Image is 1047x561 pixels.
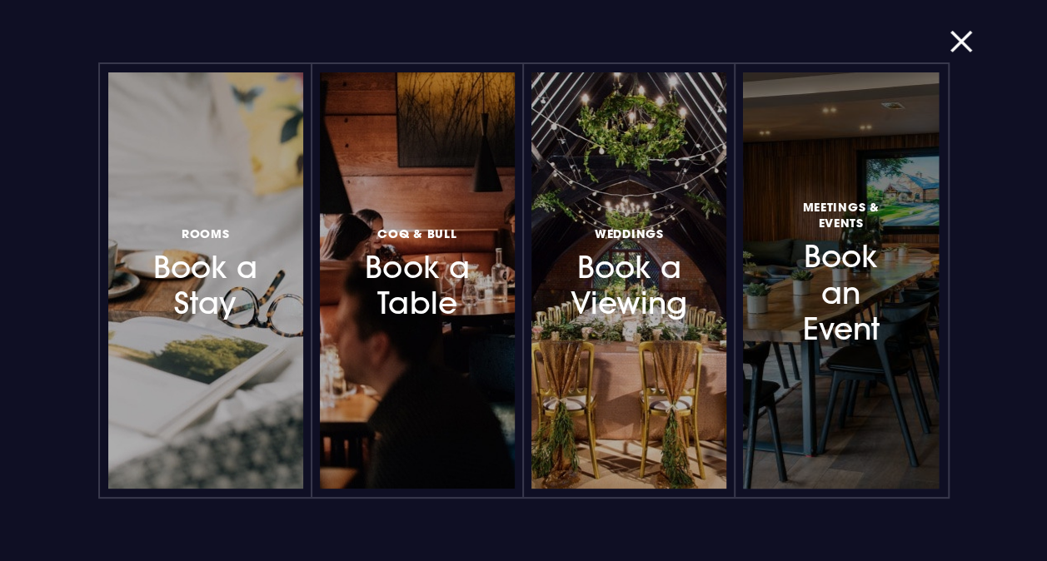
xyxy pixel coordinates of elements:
span: Coq & Bull [377,226,456,241]
h3: Book an Event [780,196,901,347]
h3: Book a Stay [145,222,266,321]
span: Weddings [595,226,664,241]
a: Coq & BullBook a Table [320,72,515,489]
span: Meetings & Events [780,199,901,231]
span: Rooms [182,226,230,241]
h3: Book a Table [356,222,477,321]
h3: Book a Viewing [569,222,690,321]
a: RoomsBook a Stay [108,72,303,489]
a: Meetings & EventsBook an Event [743,72,938,489]
a: WeddingsBook a Viewing [531,72,726,489]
